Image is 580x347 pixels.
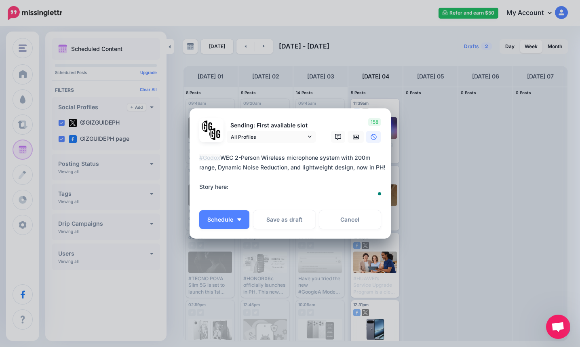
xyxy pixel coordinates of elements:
[199,153,385,201] textarea: To enrich screen reader interactions, please activate Accessibility in Grammarly extension settings
[199,210,249,229] button: Schedule
[227,131,316,143] a: All Profiles
[368,118,381,126] span: 158
[227,121,316,130] p: Sending: First available slot
[237,218,241,221] img: arrow-down-white.png
[319,210,381,229] a: Cancel
[207,217,233,222] span: Schedule
[199,153,385,192] div: WEC 2-Person Wireless microphone system with 200m range, Dynamic Noise Reduction, and lightweight...
[231,133,306,141] span: All Profiles
[202,121,213,132] img: 353459792_649996473822713_4483302954317148903_n-bsa138318.png
[199,154,220,161] mark: #Godox
[209,128,221,140] img: JT5sWCfR-79925.png
[253,210,315,229] button: Save as draft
